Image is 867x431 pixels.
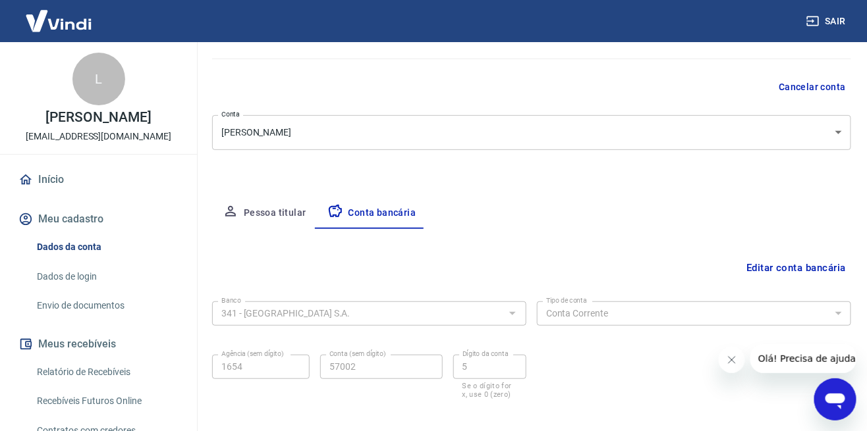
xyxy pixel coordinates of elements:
button: Sair [804,9,851,34]
button: Editar conta bancária [741,255,851,280]
button: Meu cadastro [16,205,181,234]
p: [EMAIL_ADDRESS][DOMAIN_NAME] [26,130,171,143]
label: Banco [221,295,241,305]
a: Início [16,165,181,194]
p: Se o dígito for x, use 0 (zero) [462,382,517,399]
a: Dados da conta [32,234,181,261]
button: Pessoa titular [212,197,317,229]
a: Envio de documentos [32,292,181,319]
img: Vindi [16,1,101,41]
button: Meus recebíveis [16,330,181,359]
div: [PERSON_NAME] [212,115,851,150]
label: Agência (sem dígito) [221,349,284,359]
label: Conta (sem dígito) [329,349,386,359]
iframe: Botão para abrir a janela de mensagens [814,378,856,420]
label: Dígito da conta [462,349,509,359]
button: Cancelar conta [773,75,851,99]
a: Recebíveis Futuros Online [32,388,181,415]
div: L [72,53,125,105]
p: [PERSON_NAME] [45,111,151,124]
a: Relatório de Recebíveis [32,359,181,386]
label: Conta [221,109,240,119]
iframe: Mensagem da empresa [750,344,856,373]
a: Dados de login [32,263,181,290]
span: Olá! Precisa de ajuda? [8,9,111,20]
label: Tipo de conta [546,295,588,305]
iframe: Fechar mensagem [719,347,745,373]
button: Conta bancária [317,197,427,229]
